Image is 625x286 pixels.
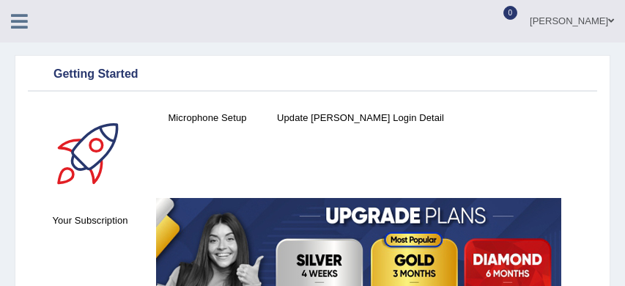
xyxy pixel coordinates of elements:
[39,213,141,228] h4: Your Subscription
[156,110,259,125] h4: Microphone Setup
[273,110,448,125] h4: Update [PERSON_NAME] Login Detail
[503,6,518,20] span: 0
[32,64,593,86] div: Getting Started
